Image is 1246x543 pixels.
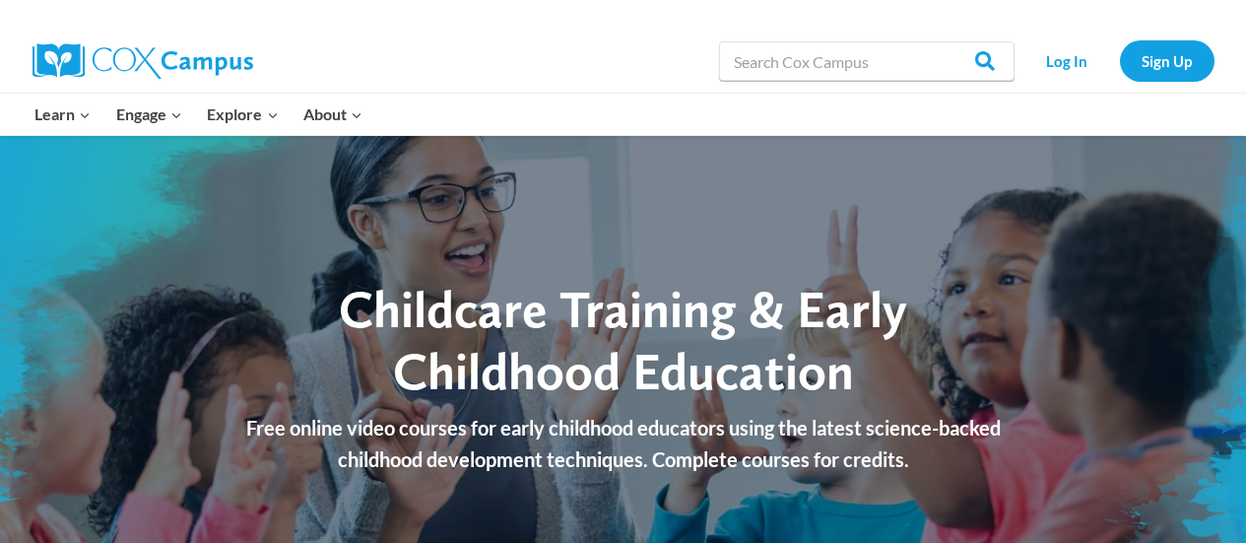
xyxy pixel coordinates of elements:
[116,102,182,127] span: Engage
[1024,40,1110,81] a: Log In
[719,41,1015,81] input: Search Cox Campus
[34,102,91,127] span: Learn
[1120,40,1214,81] a: Sign Up
[1024,40,1214,81] nav: Secondary Navigation
[207,102,278,127] span: Explore
[23,94,375,135] nav: Primary Navigation
[339,278,907,401] span: Childcare Training & Early Childhood Education
[303,102,362,127] span: About
[33,43,253,79] img: Cox Campus
[225,412,1022,475] p: Free online video courses for early childhood educators using the latest science-backed childhood...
